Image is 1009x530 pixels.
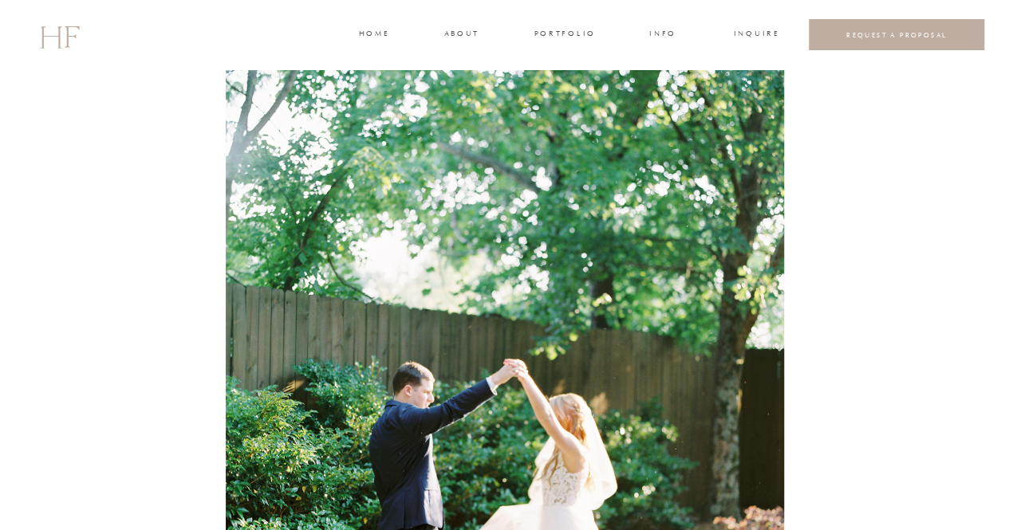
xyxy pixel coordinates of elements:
a: INQUIRE [734,28,777,42]
a: portfolio [534,28,594,42]
a: about [444,28,478,42]
a: home [359,28,388,42]
a: REQUEST A PROPOSAL [822,30,972,39]
a: INFO [648,28,678,42]
a: HF [39,12,79,58]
